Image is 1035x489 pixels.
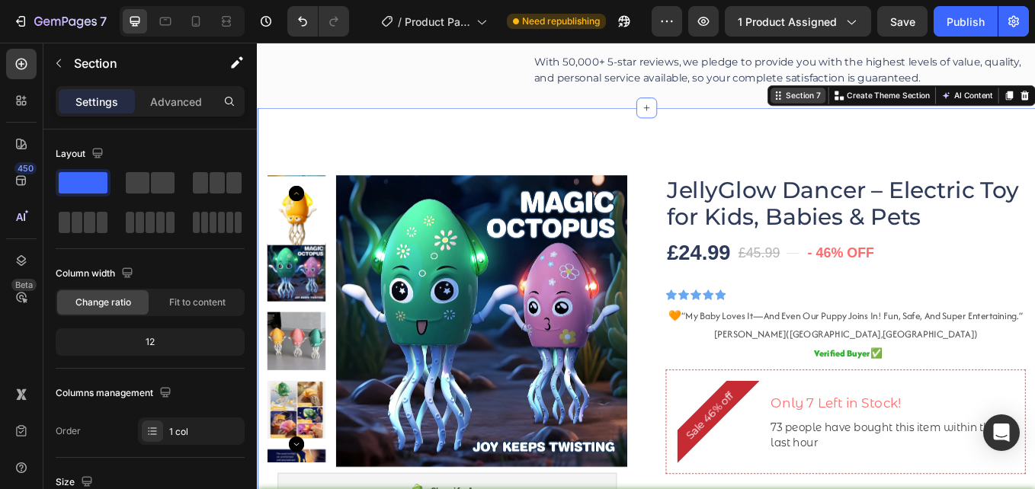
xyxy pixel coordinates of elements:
span: Change ratio [75,296,131,309]
button: 7 [6,6,114,37]
iframe: Design area [257,43,1035,489]
button: Publish [934,6,998,37]
div: Order [56,424,81,438]
span: Save [890,15,915,28]
span: Product Page - [DATE] 16:35:48 [405,14,470,30]
button: Carousel Next Arrow [37,462,55,481]
div: Layout [56,144,107,165]
div: Section 7 [618,55,665,69]
div: Beta [11,279,37,291]
span: Need republishing [522,14,600,28]
span: “my baby loves it—and even our puppy joins in! fun, safe, and super entertaining.” [499,312,900,328]
button: AI Content [800,53,867,71]
div: Publish [947,14,985,30]
div: £45.99 [564,233,616,260]
p: 7 [100,12,107,30]
div: £24.99 [480,229,558,264]
div: 12 [59,331,242,353]
h2: JellyGlow Dancer – Electric Toy for Kids, Babies & Pets [480,155,903,222]
pre: Sale 46% off [490,397,574,481]
p: Create Theme Section [693,55,790,69]
button: Save [877,6,928,37]
span: 🧡 [484,312,499,328]
p: 73 people have bought this item within the last hour [604,443,889,480]
div: Undo/Redo [287,6,349,37]
div: 450 [14,162,37,174]
div: Column width [56,264,136,284]
p: Section [74,54,199,72]
p: Settings [75,94,118,110]
span: [PERSON_NAME]([GEOGRAPHIC_DATA],[GEOGRAPHIC_DATA]) [537,334,847,350]
button: Carousel Back Arrow [37,168,55,186]
div: 1 col [169,425,241,439]
p: With 50,000+ 5-star reviews, we pledge to provide you with the highest levels of value, quality, ... [325,14,902,50]
div: Open Intercom Messenger [983,414,1020,451]
button: 1 product assigned [725,6,871,37]
span: 1 product assigned [738,14,837,30]
span: / [398,14,402,30]
pre: - 46% off [643,229,728,265]
strong: verified buyer✅ [655,357,735,372]
p: Advanced [150,94,202,110]
div: Columns management [56,383,175,404]
h3: Only 7 Left in Stock! [602,410,890,436]
span: Fit to content [169,296,226,309]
